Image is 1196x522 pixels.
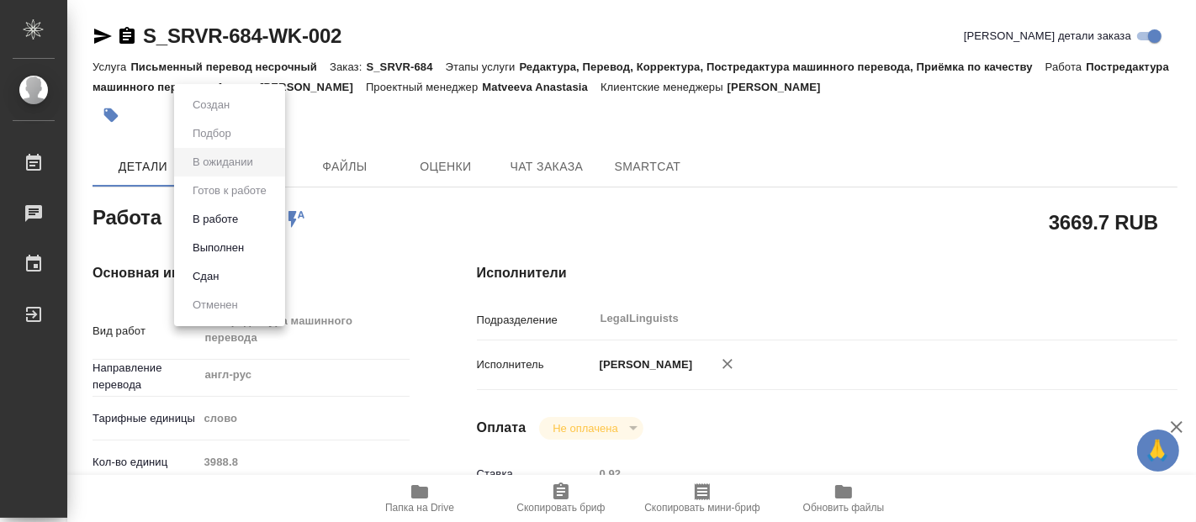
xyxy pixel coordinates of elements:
[188,267,224,286] button: Сдан
[188,296,243,314] button: Отменен
[188,210,243,229] button: В работе
[188,182,272,200] button: Готов к работе
[188,124,236,143] button: Подбор
[188,96,235,114] button: Создан
[188,153,258,171] button: В ожидании
[188,239,249,257] button: Выполнен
